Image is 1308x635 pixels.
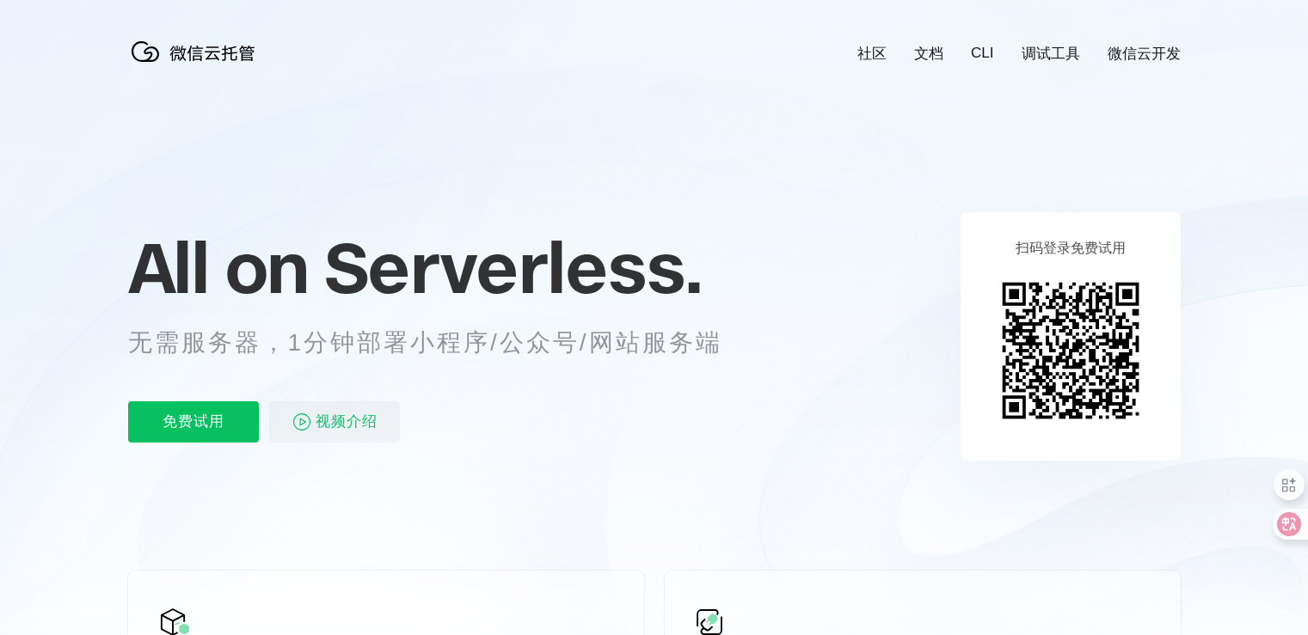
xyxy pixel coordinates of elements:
[857,44,887,64] a: 社区
[971,45,993,62] a: CLI
[1016,240,1126,258] p: 扫码登录免费试用
[1022,44,1080,64] a: 调试工具
[128,57,266,71] a: 微信云托管
[128,224,308,310] span: All on
[128,34,266,69] img: 微信云托管
[128,401,259,443] p: 免费试用
[292,412,312,432] img: video_play.svg
[324,224,702,310] span: Serverless.
[914,44,943,64] a: 文档
[1108,44,1181,64] a: 微信云开发
[316,401,378,443] span: 视频介绍
[128,326,754,360] p: 无需服务器，1分钟部署小程序/公众号/网站服务端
